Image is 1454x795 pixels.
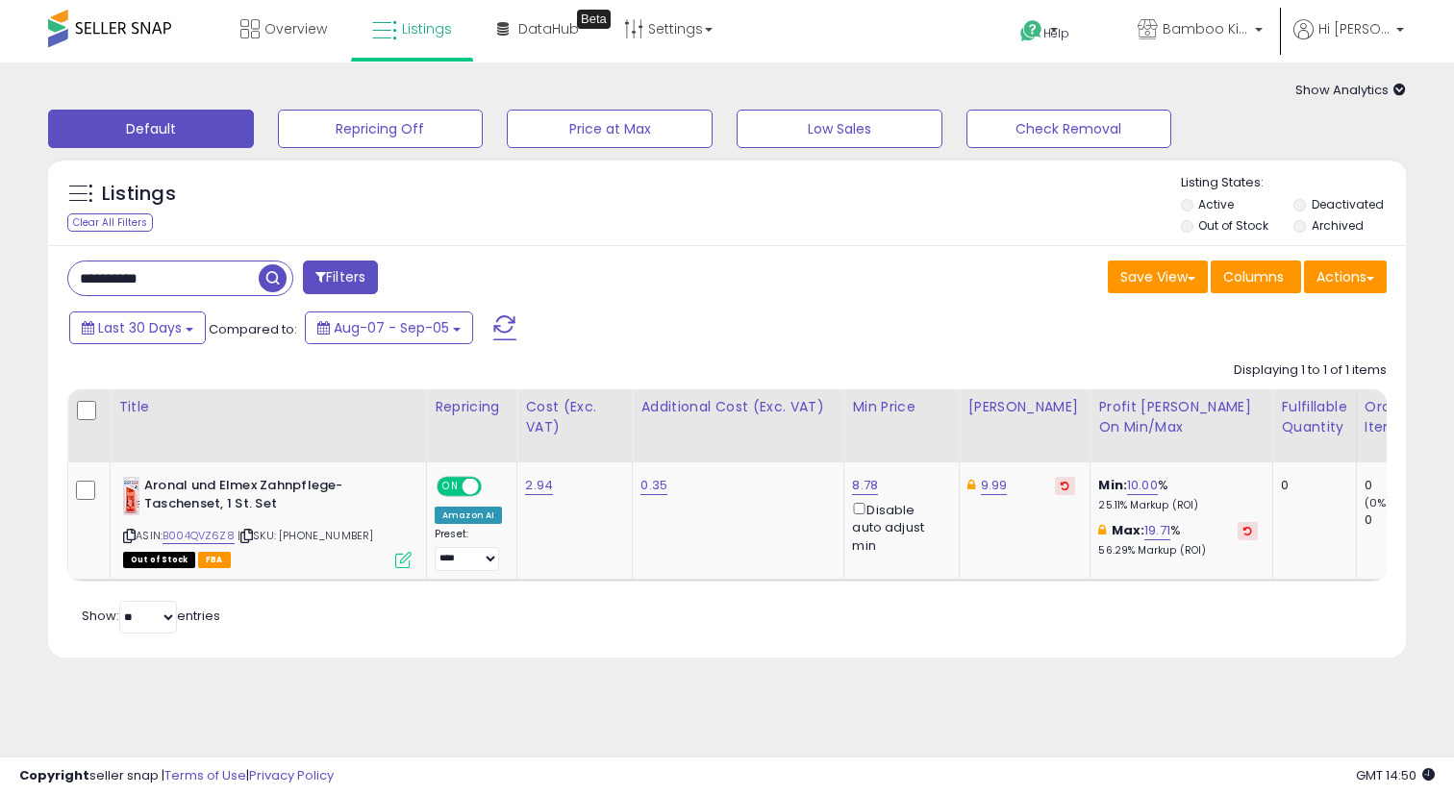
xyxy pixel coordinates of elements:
a: 10.00 [1127,476,1158,495]
strong: Copyright [19,766,89,784]
a: 9.99 [981,476,1008,495]
span: 2025-10-6 14:50 GMT [1356,766,1435,784]
div: Repricing [435,397,509,417]
span: Hi [PERSON_NAME] [1318,19,1391,38]
div: % [1098,477,1258,512]
span: | SKU: [PHONE_NUMBER] [238,528,374,543]
div: Amazon AI [435,507,502,524]
a: Terms of Use [164,766,246,784]
button: Last 30 Days [69,311,206,344]
h5: Listings [102,181,176,208]
a: 2.94 [525,476,553,495]
div: 0 [1281,477,1341,494]
b: Aronal und Elmex Zahnpflege-Taschenset, 1 St. Set [144,477,378,517]
a: Privacy Policy [249,766,334,784]
i: Get Help [1019,19,1043,43]
button: Price at Max [507,110,713,148]
span: Overview [264,19,327,38]
span: Show: entries [82,607,220,625]
p: 25.11% Markup (ROI) [1098,499,1258,512]
span: OFF [479,479,510,495]
span: ON [439,479,463,495]
button: Filters [303,261,378,294]
div: Cost (Exc. VAT) [525,397,624,437]
a: B004QVZ6Z8 [163,528,235,544]
div: Disable auto adjust min [852,499,944,555]
th: The percentage added to the cost of goods (COGS) that forms the calculator for Min & Max prices. [1090,389,1273,462]
button: Default [48,110,254,148]
div: Profit [PERSON_NAME] on Min/Max [1098,397,1265,437]
span: Listings [402,19,452,38]
a: 19.71 [1144,521,1170,540]
div: 0 [1365,511,1442,529]
button: Low Sales [737,110,942,148]
button: Actions [1304,261,1387,293]
label: Out of Stock [1198,217,1268,234]
button: Repricing Off [278,110,484,148]
a: Help [1005,5,1107,62]
div: Fulfillable Quantity [1281,397,1347,437]
button: Aug-07 - Sep-05 [305,311,473,344]
a: Hi [PERSON_NAME] [1293,19,1404,62]
label: Deactivated [1312,196,1384,212]
button: Columns [1211,261,1301,293]
div: Displaying 1 to 1 of 1 items [1234,361,1387,380]
span: Bamboo Kiss [1163,19,1249,38]
a: 0.35 [640,476,667,495]
span: Aug-07 - Sep-05 [334,318,449,337]
span: FBA [198,552,231,568]
button: Check Removal [966,110,1172,148]
span: DataHub [518,19,579,38]
a: 8.78 [852,476,878,495]
span: Last 30 Days [98,318,182,337]
p: Listing States: [1181,174,1407,192]
div: ASIN: [123,477,412,566]
label: Active [1198,196,1234,212]
p: 56.29% Markup (ROI) [1098,544,1258,558]
label: Archived [1312,217,1364,234]
b: Max: [1112,521,1145,539]
span: Show Analytics [1295,81,1406,99]
button: Save View [1108,261,1208,293]
b: Min: [1098,476,1127,494]
div: Title [118,397,418,417]
div: Ordered Items [1365,397,1435,437]
small: (0%) [1365,495,1391,510]
img: 414herq+Z5L._SL40_.jpg [123,477,139,515]
div: Preset: [435,528,502,571]
div: % [1098,522,1258,558]
span: Columns [1223,267,1284,286]
div: Additional Cost (Exc. VAT) [640,397,836,417]
span: Help [1043,25,1069,41]
div: Tooltip anchor [577,10,611,29]
div: [PERSON_NAME] [967,397,1082,417]
div: Clear All Filters [67,213,153,232]
div: 0 [1365,477,1442,494]
div: seller snap | | [19,767,334,785]
div: Min Price [852,397,951,417]
span: All listings that are currently out of stock and unavailable for purchase on Amazon [123,552,195,568]
span: Compared to: [209,320,297,338]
